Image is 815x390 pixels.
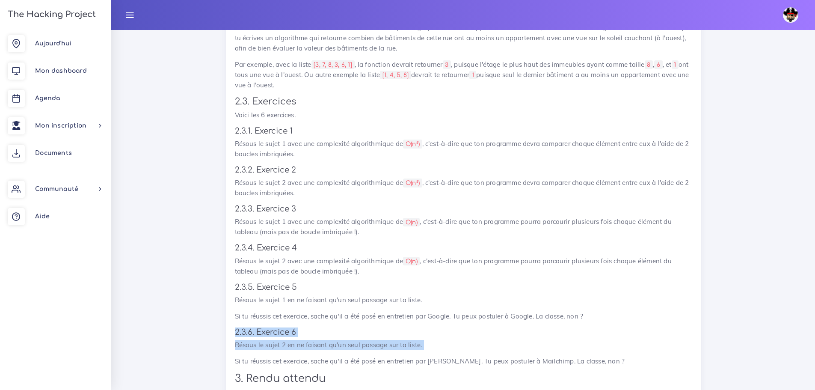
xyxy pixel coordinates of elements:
h2: 3. Rendu attendu [235,372,692,385]
p: Résous le sujet 2 avec une complexité algorithmique de , c'est-à-dire que ton programme pourra pa... [235,256,692,277]
code: [1, 4, 5, 8] [380,71,411,80]
code: 1 [672,60,679,69]
h3: The Hacking Project [5,10,96,19]
h4: 2.3.4. Exercice 4 [235,243,692,253]
code: O(n²) [403,179,422,188]
p: Voici les 6 exercices. [235,110,692,120]
p: Résous le sujet 2 en ne faisant qu'un seul passage sur ta liste. [235,340,692,350]
span: Aide [35,213,50,220]
p: Résous le sujet 2 avec une complexité algorithmique de , c'est-à-dire que ton programme devra com... [235,178,692,198]
code: O(n) [403,257,420,266]
h4: 2.3.6. Exercice 6 [235,327,692,337]
p: Résous le sujet 1 avec une complexité algorithmique de , c'est-à-dire que ton programme devra com... [235,139,692,159]
span: Aujourd'hui [35,40,71,47]
code: [3, 7, 8, 3, 6, 1] [311,60,355,69]
p: Si tu réussis cet exercice, sache qu'il a été posé en entretien par [PERSON_NAME]. Tu peux postul... [235,356,692,366]
h4: 2.3.3. Exercice 3 [235,204,692,214]
h4: 2.3.1. Exercice 1 [235,126,692,136]
p: Par exemple, avec la liste , la fonction devrait retourner , puisque l'étage le plus haut des imm... [235,60,692,90]
code: 6 [654,60,662,69]
code: 1 [469,71,476,80]
span: Mon inscription [35,122,86,129]
p: Si tu réussis cet exercice, sache qu'il a été posé en entretien par Google. Tu peux postuler à Go... [235,311,692,322]
span: Mon dashboard [35,68,87,74]
code: O(n²) [403,140,422,149]
img: avatar [783,7,798,23]
h4: 2.3.5. Exercice 5 [235,283,692,292]
span: Documents [35,150,72,156]
p: Résous le sujet 1 avec une complexité algorithmique de , c'est-à-dire que ton programme pourra pa... [235,217,692,237]
span: Agenda [35,95,60,101]
code: 3 [443,60,451,69]
code: 8 [645,60,653,69]
p: Nous allons te donner une liste contenant la hauteur (en étages) d'immeubles appartenant à une ru... [235,23,692,54]
h3: 2.3. Exercices [235,96,692,107]
p: Résous le sujet 1 en ne faisant qu'un seul passage sur ta liste. [235,295,692,305]
code: O(n) [403,218,420,227]
span: Communauté [35,186,78,192]
h4: 2.3.2. Exercice 2 [235,165,692,175]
